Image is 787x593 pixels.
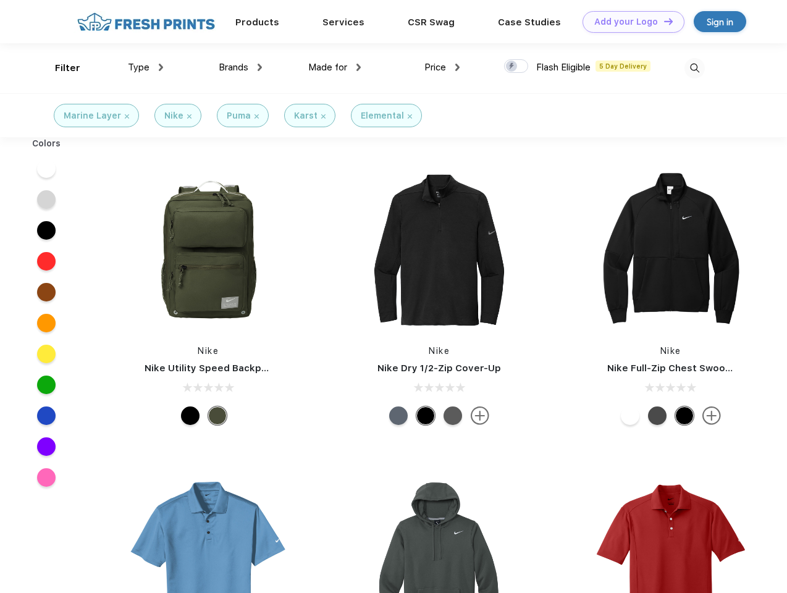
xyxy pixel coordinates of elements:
[356,64,361,71] img: dropdown.png
[227,109,251,122] div: Puma
[128,62,149,73] span: Type
[596,61,650,72] span: 5 Day Delivery
[377,363,501,374] a: Nike Dry 1/2-Zip Cover-Up
[444,406,462,425] div: Black Heather
[408,17,455,28] a: CSR Swag
[219,62,248,73] span: Brands
[471,406,489,425] img: more.svg
[235,17,279,28] a: Products
[125,114,129,119] img: filter_cancel.svg
[357,168,521,332] img: func=resize&h=266
[675,406,694,425] div: Black
[408,114,412,119] img: filter_cancel.svg
[648,406,667,425] div: Anthracite
[684,58,705,78] img: desktop_search.svg
[694,11,746,32] a: Sign in
[126,168,290,332] img: func=resize&h=266
[455,64,460,71] img: dropdown.png
[361,109,404,122] div: Elemental
[308,62,347,73] span: Made for
[164,109,183,122] div: Nike
[660,346,681,356] a: Nike
[258,64,262,71] img: dropdown.png
[159,64,163,71] img: dropdown.png
[187,114,191,119] img: filter_cancel.svg
[198,346,219,356] a: Nike
[389,406,408,425] div: Navy Heather
[416,406,435,425] div: Black
[74,11,219,33] img: fo%20logo%202.webp
[181,406,200,425] div: Black
[589,168,753,332] img: func=resize&h=266
[607,363,772,374] a: Nike Full-Zip Chest Swoosh Jacket
[255,114,259,119] img: filter_cancel.svg
[664,18,673,25] img: DT
[64,109,121,122] div: Marine Layer
[208,406,227,425] div: Cargo Khaki
[322,17,364,28] a: Services
[294,109,318,122] div: Karst
[55,61,80,75] div: Filter
[536,62,591,73] span: Flash Eligible
[707,15,733,29] div: Sign in
[321,114,326,119] img: filter_cancel.svg
[145,363,278,374] a: Nike Utility Speed Backpack
[429,346,450,356] a: Nike
[424,62,446,73] span: Price
[621,406,639,425] div: White
[702,406,721,425] img: more.svg
[23,137,70,150] div: Colors
[594,17,658,27] div: Add your Logo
